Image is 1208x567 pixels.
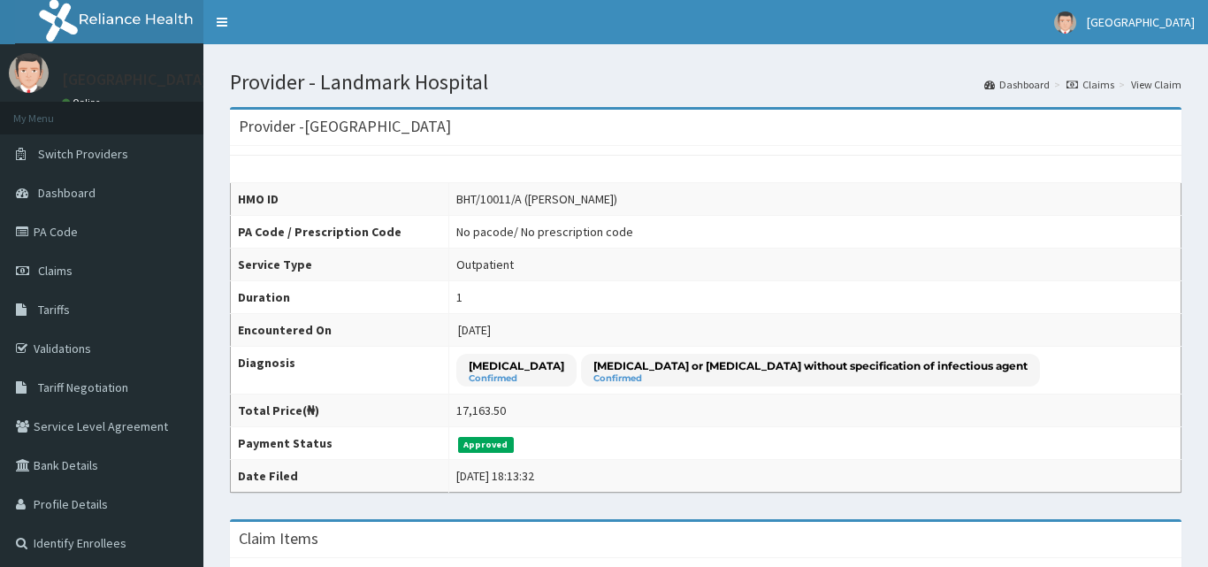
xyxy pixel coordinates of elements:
[593,358,1028,373] p: [MEDICAL_DATA] or [MEDICAL_DATA] without specification of infectious agent
[231,347,449,395] th: Diagnosis
[62,96,104,109] a: Online
[469,374,564,383] small: Confirmed
[239,119,451,134] h3: Provider - [GEOGRAPHIC_DATA]
[231,249,449,281] th: Service Type
[231,427,449,460] th: Payment Status
[9,53,49,93] img: User Image
[1131,77,1181,92] a: View Claim
[456,256,514,273] div: Outpatient
[456,467,534,485] div: [DATE] 18:13:32
[38,185,96,201] span: Dashboard
[1067,77,1114,92] a: Claims
[230,71,1181,94] h1: Provider - Landmark Hospital
[62,72,208,88] p: [GEOGRAPHIC_DATA]
[456,223,633,241] div: No pacode / No prescription code
[458,322,491,338] span: [DATE]
[456,402,506,419] div: 17,163.50
[231,395,449,427] th: Total Price(₦)
[239,531,318,547] h3: Claim Items
[456,288,463,306] div: 1
[38,379,128,395] span: Tariff Negotiation
[984,77,1050,92] a: Dashboard
[231,314,449,347] th: Encountered On
[458,437,514,453] span: Approved
[231,183,449,216] th: HMO ID
[469,358,564,373] p: [MEDICAL_DATA]
[38,263,73,279] span: Claims
[456,190,617,208] div: BHT/10011/A ([PERSON_NAME])
[38,302,70,318] span: Tariffs
[231,460,449,493] th: Date Filed
[231,281,449,314] th: Duration
[593,374,1028,383] small: Confirmed
[1087,14,1195,30] span: [GEOGRAPHIC_DATA]
[1054,11,1076,34] img: User Image
[38,146,128,162] span: Switch Providers
[231,216,449,249] th: PA Code / Prescription Code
